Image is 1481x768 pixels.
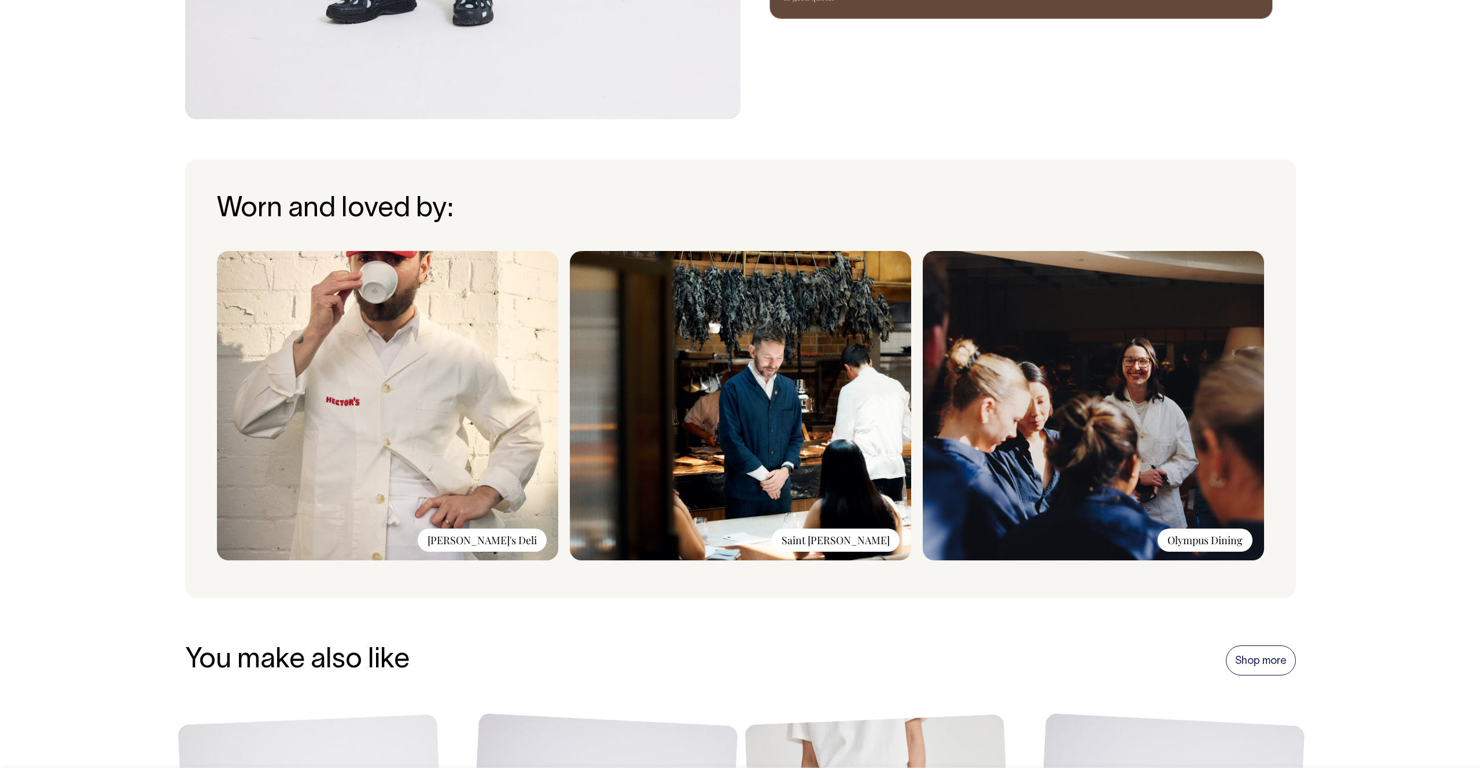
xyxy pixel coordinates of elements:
[923,251,1264,560] img: Olympus_-_Worn__Loved_By.png
[217,251,558,560] img: Hectors-Deli-2.jpg
[418,529,547,552] div: [PERSON_NAME]'s Deli
[772,529,900,552] div: Saint [PERSON_NAME]
[217,194,1264,225] h3: Worn and loved by:
[185,645,410,676] h3: You make also like
[1158,529,1252,552] div: Olympus Dining
[1226,645,1296,675] a: Shop more
[570,251,911,560] img: Saint_Peter_-_Worn_Loved_By.png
